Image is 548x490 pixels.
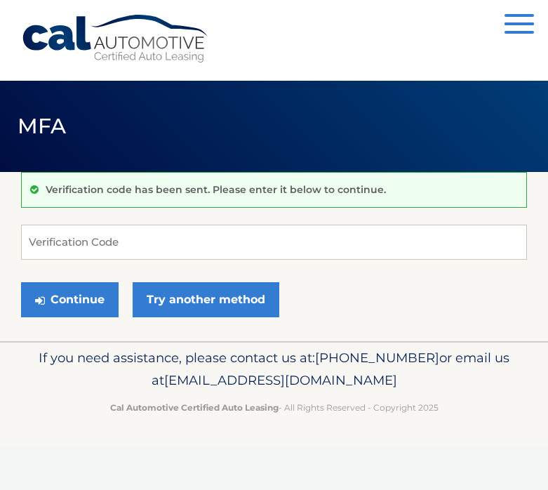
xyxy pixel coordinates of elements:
span: [EMAIL_ADDRESS][DOMAIN_NAME] [164,372,397,388]
p: If you need assistance, please contact us at: or email us at [21,347,527,392]
a: Cal Automotive [21,14,210,64]
p: - All Rights Reserved - Copyright 2025 [21,400,527,415]
span: [PHONE_NUMBER] [315,350,439,366]
a: Try another method [133,282,279,317]
strong: Cal Automotive Certified Auto Leasing [110,402,279,413]
input: Verification Code [21,225,527,260]
button: Menu [504,14,534,37]
p: Verification code has been sent. Please enter it below to continue. [46,183,386,196]
button: Continue [21,282,119,317]
span: MFA [18,113,67,139]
